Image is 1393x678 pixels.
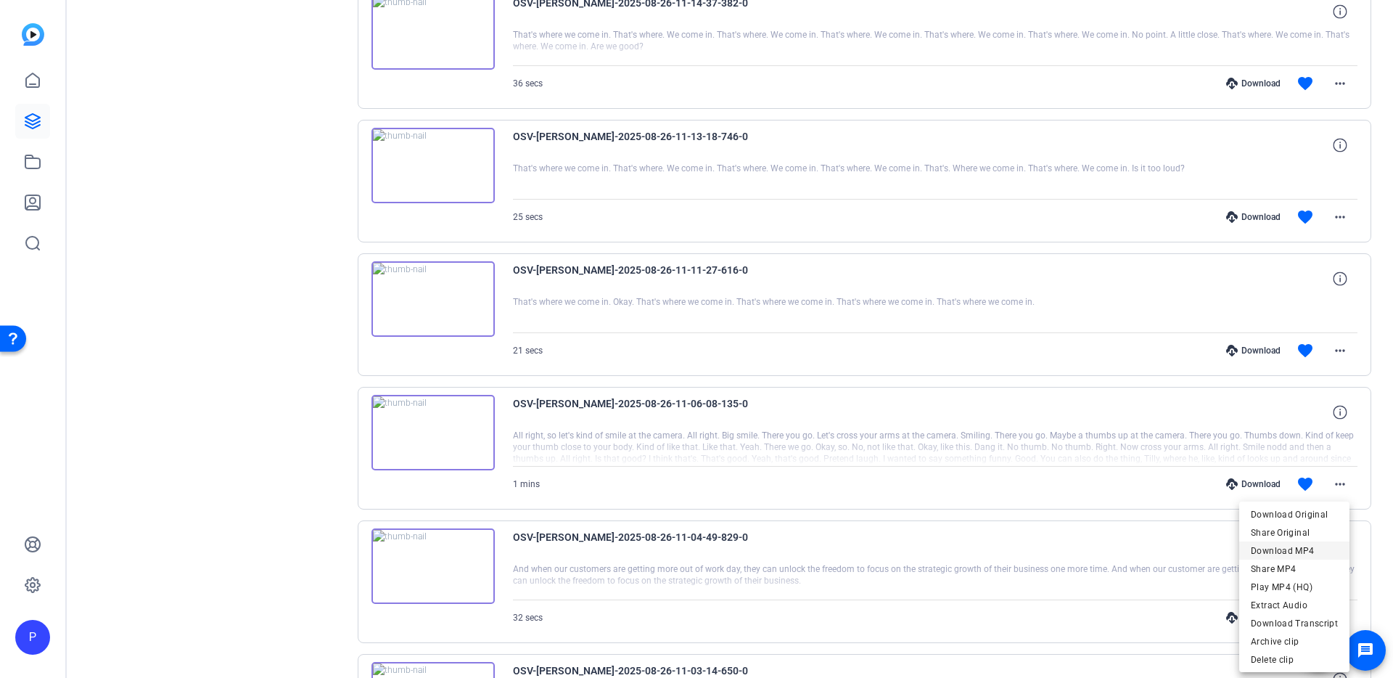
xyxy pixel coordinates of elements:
[1251,597,1338,614] span: Extract Audio
[1251,615,1338,632] span: Download Transcript
[1251,633,1338,650] span: Archive clip
[1251,651,1338,669] span: Delete clip
[1251,506,1338,523] span: Download Original
[1251,560,1338,578] span: Share MP4
[1251,542,1338,560] span: Download MP4
[1251,524,1338,542] span: Share Original
[1251,579,1338,596] span: Play MP4 (HQ)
